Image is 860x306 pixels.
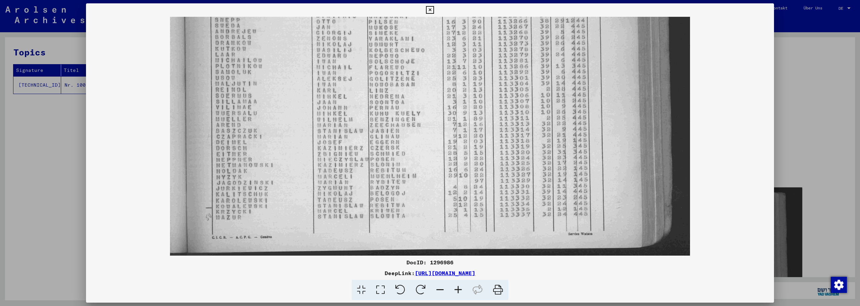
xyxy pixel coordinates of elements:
[86,269,774,277] div: DeepLink:
[86,258,774,266] div: DocID: 1296986
[415,270,475,276] a: [URL][DOMAIN_NAME]
[831,277,847,293] img: Zustimmung ändern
